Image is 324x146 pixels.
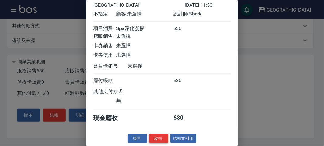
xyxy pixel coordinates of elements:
div: 無 [116,98,173,104]
button: 結帳 [149,134,168,143]
button: 掛單 [128,134,147,143]
div: Spa淨化凝膠 [116,25,173,32]
div: 會員卡銷售 [93,63,128,69]
div: 630 [174,25,196,32]
div: 項目消費 [93,25,116,32]
div: [DATE] 11:53 [185,2,231,8]
div: 未選擇 [116,33,173,40]
div: 其他支付方式 [93,88,139,95]
div: 設計師: Shark [174,11,231,17]
div: 未選擇 [128,63,185,69]
div: 未選擇 [116,52,173,58]
div: 未選擇 [116,43,173,49]
button: 結帳並列印 [170,134,197,143]
div: 630 [174,78,196,84]
div: 現金應收 [93,114,128,122]
div: 630 [174,114,196,122]
div: [GEOGRAPHIC_DATA] [93,2,185,8]
div: 卡券銷售 [93,43,116,49]
div: 不指定 [93,11,116,17]
div: 應付帳款 [93,78,116,84]
div: 卡券使用 [93,52,116,58]
div: 店販銷售 [93,33,116,40]
div: 顧客: 未選擇 [116,11,173,17]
